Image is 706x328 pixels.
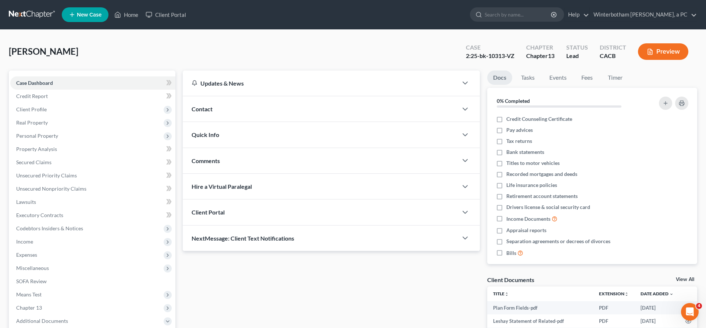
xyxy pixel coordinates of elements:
button: Preview [638,43,688,60]
span: Expenses [16,252,37,258]
i: expand_more [669,292,674,296]
span: Client Profile [16,106,47,112]
a: Case Dashboard [10,76,175,90]
div: Lead [566,52,588,60]
strong: 0% Completed [497,98,530,104]
a: Client Portal [142,8,190,21]
a: Events [543,71,573,85]
span: NextMessage: Client Text Notifications [192,235,294,242]
a: Home [111,8,142,21]
a: Tasks [515,71,541,85]
span: Titles to motor vehicles [506,159,560,167]
td: Leshay Statement of Related-pdf [487,314,593,328]
iframe: Intercom live chat [681,303,699,321]
a: Executory Contracts [10,209,175,222]
span: Tax returns [506,137,532,145]
span: Income Documents [506,215,550,223]
span: Separation agreements or decrees of divorces [506,238,610,245]
span: Case Dashboard [16,80,53,86]
div: Chapter [526,52,555,60]
span: Credit Counseling Certificate [506,115,572,123]
span: Means Test [16,291,42,298]
span: [PERSON_NAME] [9,46,78,57]
span: Quick Info [192,131,219,138]
a: Date Added expand_more [641,291,674,296]
span: Pay advices [506,126,533,134]
div: CACB [600,52,626,60]
td: PDF [593,301,635,314]
span: 4 [696,303,702,309]
a: Credit Report [10,90,175,103]
span: Life insurance policies [506,181,557,189]
a: Timer [602,71,628,85]
div: Case [466,43,514,52]
a: Extensionunfold_more [599,291,629,296]
span: Income [16,238,33,245]
i: unfold_more [504,292,509,296]
a: Help [564,8,589,21]
span: Drivers license & social security card [506,203,590,211]
td: Plan Form Fields-pdf [487,301,593,314]
div: District [600,43,626,52]
td: [DATE] [635,301,680,314]
span: Comments [192,157,220,164]
span: Unsecured Nonpriority Claims [16,185,86,192]
span: Credit Report [16,93,48,99]
a: Docs [487,71,512,85]
span: Contact [192,105,213,112]
input: Search by name... [485,8,552,21]
span: Codebtors Insiders & Notices [16,225,83,231]
div: 2:25-bk-10313-VZ [466,52,514,60]
a: SOFA Review [10,275,175,288]
span: Hire a Virtual Paralegal [192,183,252,190]
span: Recorded mortgages and deeds [506,170,577,178]
span: Miscellaneous [16,265,49,271]
span: Lawsuits [16,199,36,205]
a: Winterbotham [PERSON_NAME], a PC [590,8,697,21]
span: Secured Claims [16,159,51,165]
div: Client Documents [487,276,534,284]
td: [DATE] [635,314,680,328]
a: View All [676,277,694,282]
a: Unsecured Priority Claims [10,169,175,182]
span: Chapter 13 [16,304,42,311]
span: New Case [77,12,101,18]
span: Real Property [16,119,48,126]
a: Lawsuits [10,195,175,209]
a: Property Analysis [10,143,175,156]
span: Personal Property [16,133,58,139]
a: Unsecured Nonpriority Claims [10,182,175,195]
span: Unsecured Priority Claims [16,172,77,179]
a: Secured Claims [10,156,175,169]
span: 13 [548,52,555,59]
span: Executory Contracts [16,212,63,218]
i: unfold_more [624,292,629,296]
span: SOFA Review [16,278,47,284]
div: Chapter [526,43,555,52]
span: Additional Documents [16,318,68,324]
span: Bills [506,249,516,257]
span: Retirement account statements [506,192,578,200]
a: Fees [575,71,599,85]
a: Titleunfold_more [493,291,509,296]
span: Bank statements [506,148,544,156]
span: Property Analysis [16,146,57,152]
span: Client Portal [192,209,225,216]
span: Appraisal reports [506,227,546,234]
td: PDF [593,314,635,328]
div: Updates & News [192,79,449,87]
div: Status [566,43,588,52]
